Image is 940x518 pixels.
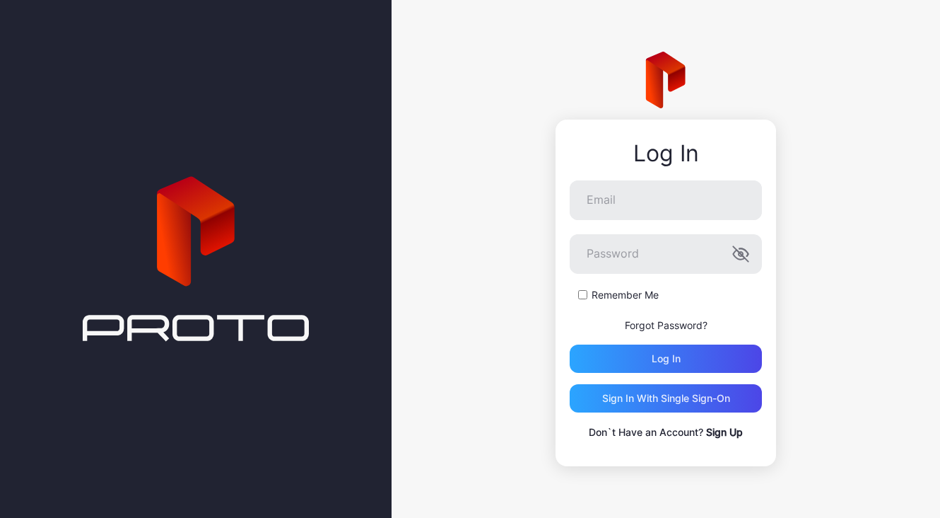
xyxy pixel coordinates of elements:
p: Don`t Have an Account? [570,424,762,441]
button: Password [732,246,749,263]
input: Email [570,180,762,220]
div: Log in [652,353,681,364]
button: Sign in With Single Sign-On [570,384,762,413]
button: Log in [570,345,762,373]
div: Log In [570,141,762,166]
input: Password [570,234,762,274]
label: Remember Me [592,288,659,302]
a: Forgot Password? [625,319,707,331]
a: Sign Up [706,426,743,438]
div: Sign in With Single Sign-On [602,393,730,404]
